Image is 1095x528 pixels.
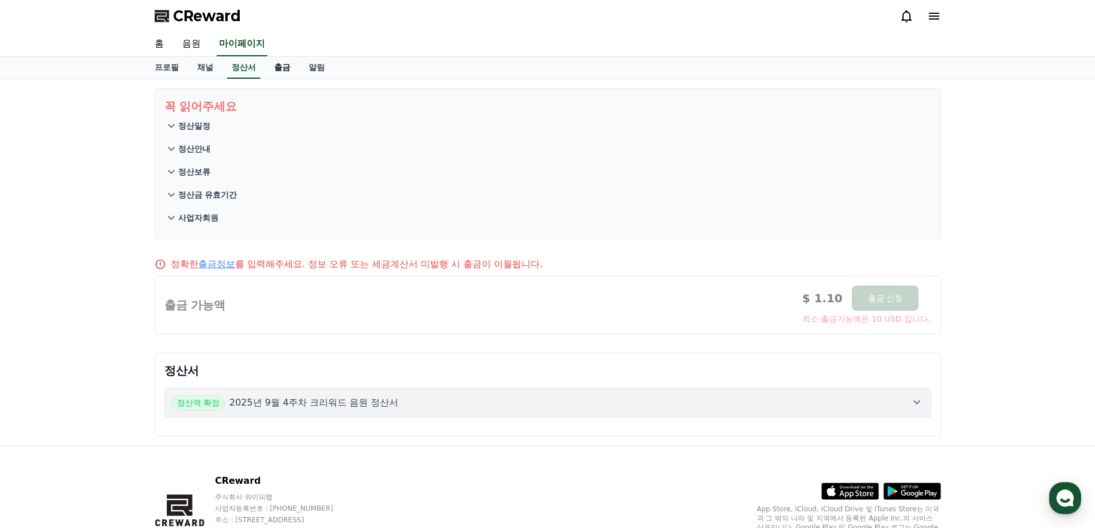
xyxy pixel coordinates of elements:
[198,259,235,269] a: 출금정보
[164,388,931,418] button: 정산액 확정 2025년 9월 4주차 크리워드 음원 정산서
[164,98,931,114] p: 꼭 읽어주세요
[188,57,222,79] a: 채널
[178,212,218,223] p: 사업자회원
[227,57,260,79] a: 정산서
[105,382,119,391] span: 대화
[164,183,931,206] button: 정산금 유효기간
[36,381,43,391] span: 홈
[164,363,931,379] p: 정산서
[229,396,399,410] p: 2025년 9월 4주차 크리워드 음원 정산서
[148,364,221,393] a: 설정
[178,189,237,201] p: 정산금 유효기간
[178,381,191,391] span: 설정
[145,57,188,79] a: 프로필
[215,515,355,525] p: 주소 : [STREET_ADDRESS]
[217,32,267,56] a: 마이페이지
[215,492,355,502] p: 주식회사 와이피랩
[215,474,355,488] p: CReward
[164,160,931,183] button: 정산보류
[173,32,210,56] a: 음원
[265,57,299,79] a: 출금
[178,166,210,178] p: 정산보류
[178,120,210,132] p: 정산일정
[155,7,241,25] a: CReward
[172,395,225,410] span: 정산액 확정
[164,137,931,160] button: 정산안내
[145,32,173,56] a: 홈
[164,114,931,137] button: 정산일정
[3,364,76,393] a: 홈
[76,364,148,393] a: 대화
[215,504,355,513] p: 사업자등록번호 : [PHONE_NUMBER]
[299,57,334,79] a: 알림
[173,7,241,25] span: CReward
[171,257,543,271] p: 정확한 를 입력해주세요. 정보 오류 또는 세금계산서 미발행 시 출금이 이월됩니다.
[178,143,210,155] p: 정산안내
[164,206,931,229] button: 사업자회원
